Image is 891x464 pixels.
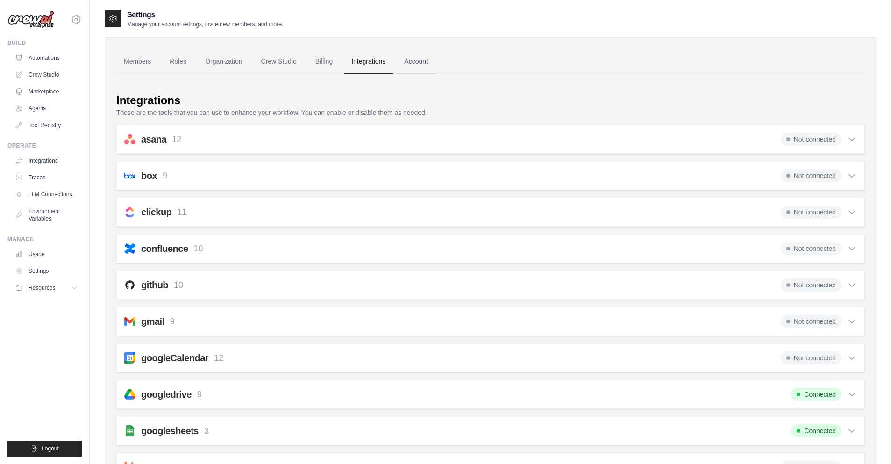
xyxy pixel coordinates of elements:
a: Settings [11,264,82,278]
a: Billing [308,49,340,74]
p: 3 [204,425,209,437]
a: Marketplace [11,84,82,99]
a: Roles [162,49,194,74]
button: Resources [11,280,82,295]
a: Integrations [11,153,82,168]
img: gmail.svg [124,316,135,327]
span: Not connected [781,278,841,292]
p: 9 [197,388,202,401]
a: Usage [11,247,82,262]
span: Not connected [781,315,841,328]
img: confluence.svg [124,243,135,254]
div: Build [7,39,82,47]
img: clickup.svg [124,207,135,218]
a: Crew Studio [11,67,82,82]
img: github.svg [124,279,135,291]
a: Environment Variables [11,204,82,226]
p: 11 [177,206,186,219]
p: 12 [214,352,223,364]
a: Integrations [344,49,393,74]
h2: box [141,169,157,182]
h2: gmail [141,315,164,328]
img: googledrive.svg [124,389,135,400]
button: Logout [7,441,82,457]
a: Crew Studio [254,49,304,74]
img: googlesheets.svg [124,425,135,436]
h2: googlesheets [141,424,199,437]
img: asana.svg [124,134,135,145]
a: LLM Connections [11,187,82,202]
span: Connected [791,424,841,437]
div: Integrations [116,93,180,108]
p: These are the tools that you can use to enhance your workflow. You can enable or disable them as ... [116,108,864,117]
span: Not connected [781,351,841,364]
span: Not connected [781,169,841,182]
p: 10 [174,279,183,292]
a: Traces [11,170,82,185]
img: googleCalendar.svg [124,352,135,364]
h2: googledrive [141,388,192,401]
p: 9 [163,170,167,182]
a: Account [397,49,435,74]
span: Connected [791,388,841,401]
h2: confluence [141,242,188,255]
a: Agents [11,101,82,116]
a: Tool Registry [11,118,82,133]
span: Logout [42,445,59,452]
span: Not connected [781,133,841,146]
h2: asana [141,133,166,146]
span: Not connected [781,242,841,255]
p: 12 [172,133,181,146]
span: Resources [29,284,55,292]
p: 9 [170,315,175,328]
p: 10 [194,243,203,255]
a: Members [116,49,158,74]
h2: googleCalendar [141,351,208,364]
h2: Settings [127,9,283,21]
img: box.svg [124,170,135,181]
img: Logo [7,11,54,29]
h2: clickup [141,206,171,219]
p: Manage your account settings, invite new members, and more. [127,21,283,28]
div: Manage [7,236,82,243]
h2: github [141,278,168,292]
a: Automations [11,50,82,65]
a: Organization [198,49,249,74]
div: Operate [7,142,82,150]
span: Not connected [781,206,841,219]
